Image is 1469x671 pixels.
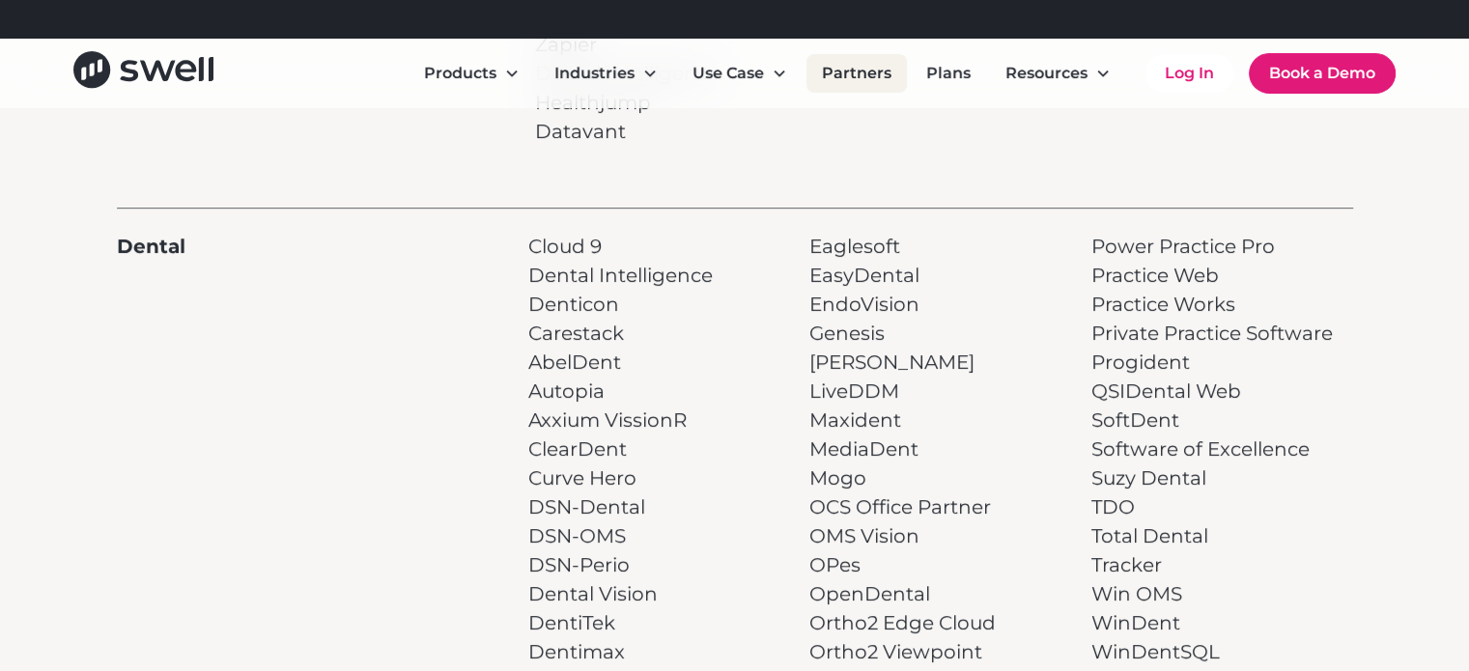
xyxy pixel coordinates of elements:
div: Products [424,62,496,85]
a: Plans [911,54,986,93]
div: Resources [1005,62,1088,85]
div: Dental [117,232,185,261]
div: Use Case [677,54,803,93]
div: Resources [990,54,1126,93]
div: Industries [554,62,635,85]
div: Use Case [692,62,764,85]
a: Log In [1145,54,1233,93]
div: Industries [539,54,673,93]
a: Partners [806,54,907,93]
div: Products [409,54,535,93]
a: Book a Demo [1249,53,1396,94]
a: home [73,51,213,95]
